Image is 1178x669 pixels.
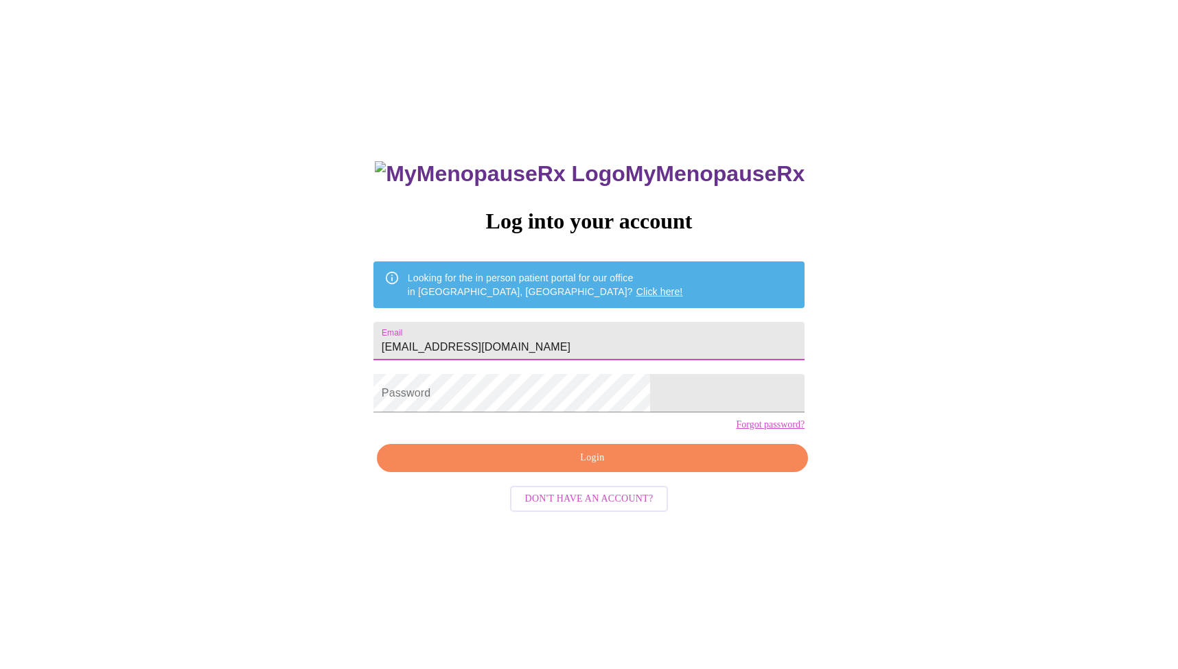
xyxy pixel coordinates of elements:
button: Don't have an account? [510,486,669,513]
a: Click here! [636,286,683,297]
h3: MyMenopauseRx [375,161,805,187]
button: Login [377,444,808,472]
a: Don't have an account? [507,491,672,503]
img: MyMenopauseRx Logo [375,161,625,187]
span: Don't have an account? [525,491,654,508]
a: Forgot password? [736,419,805,430]
span: Login [393,449,792,467]
div: Looking for the in person patient portal for our office in [GEOGRAPHIC_DATA], [GEOGRAPHIC_DATA]? [408,266,683,304]
h3: Log into your account [373,209,805,234]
